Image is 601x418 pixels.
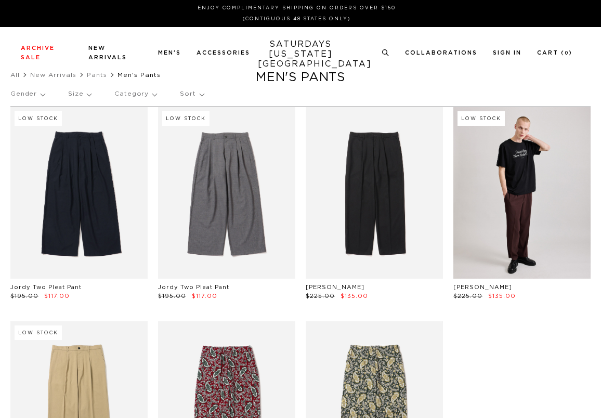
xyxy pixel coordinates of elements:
a: Sign In [493,50,521,56]
small: 0 [565,51,569,56]
a: New Arrivals [88,45,127,60]
span: $117.00 [44,293,70,299]
span: Men's Pants [117,72,161,78]
span: $225.00 [453,293,482,299]
span: $117.00 [192,293,217,299]
a: [PERSON_NAME] [306,284,364,290]
a: Archive Sale [21,45,55,60]
a: [PERSON_NAME] [453,284,512,290]
span: $135.00 [341,293,368,299]
p: Gender [10,82,45,106]
a: Jordy Two Pleat Pant [10,284,82,290]
p: Category [114,82,156,106]
a: Men's [158,50,181,56]
p: Sort [180,82,203,106]
span: $225.00 [306,293,335,299]
span: $135.00 [488,293,516,299]
div: Low Stock [15,325,62,340]
p: Size [68,82,91,106]
a: Cart (0) [537,50,572,56]
a: Jordy Two Pleat Pant [158,284,229,290]
div: Low Stock [162,111,210,126]
a: All [10,72,20,78]
div: Low Stock [15,111,62,126]
p: Enjoy Complimentary Shipping on Orders Over $150 [25,4,568,12]
a: Pants [87,72,107,78]
span: $195.00 [10,293,38,299]
a: Collaborations [405,50,477,56]
a: SATURDAYS[US_STATE][GEOGRAPHIC_DATA] [258,40,344,69]
p: (Contiguous 48 States Only) [25,15,568,23]
span: $195.00 [158,293,186,299]
a: Accessories [197,50,250,56]
div: Low Stock [458,111,505,126]
a: New Arrivals [30,72,76,78]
